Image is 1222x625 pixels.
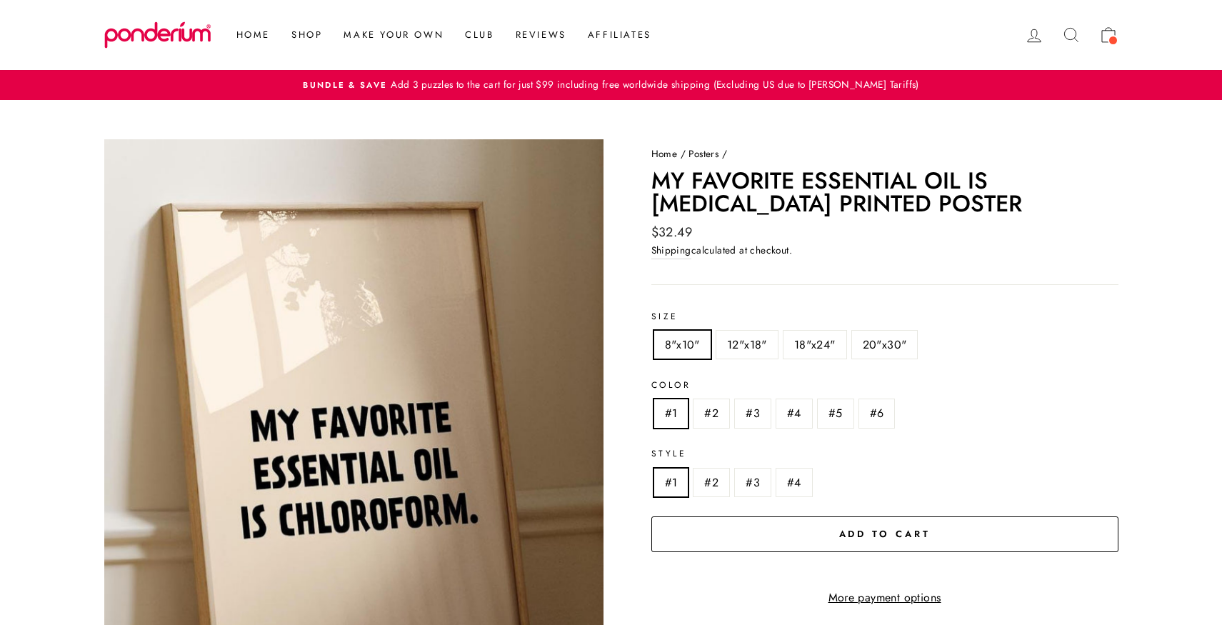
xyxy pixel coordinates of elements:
[654,469,688,497] label: #1
[651,243,1118,259] div: calculated at checkout.
[654,399,688,428] label: #1
[281,22,333,48] a: Shop
[776,399,812,428] label: #4
[104,21,211,49] img: Ponderium
[387,77,918,91] span: Add 3 puzzles to the cart for just $99 including free worldwide shipping (Excluding US due to [PE...
[681,146,686,161] span: /
[219,22,662,48] ul: Primary
[735,469,771,497] label: #3
[651,379,1118,392] label: Color
[651,146,1118,162] nav: breadcrumbs
[651,447,1118,461] label: Style
[722,146,727,161] span: /
[651,243,691,259] a: Shipping
[716,331,778,359] label: 12"x18"
[333,22,454,48] a: Make Your Own
[651,169,1118,216] h1: My Favorite Essential Oil Is [MEDICAL_DATA] Printed Poster
[654,331,711,359] label: 8"x10"
[852,331,918,359] label: 20"x30"
[839,527,931,541] span: Add to cart
[688,146,718,161] a: Posters
[651,589,1118,607] a: More payment options
[651,146,678,161] a: Home
[303,79,387,91] span: Bundle & Save
[226,22,281,48] a: Home
[735,399,771,428] label: #3
[454,22,504,48] a: Club
[859,399,895,428] label: #6
[818,399,853,428] label: #5
[651,516,1118,552] button: Add to cart
[693,399,729,428] label: #2
[577,22,662,48] a: Affiliates
[651,310,1118,324] label: Size
[108,77,1115,93] a: Bundle & SaveAdd 3 puzzles to the cart for just $99 including free worldwide shipping (Excluding ...
[693,469,729,497] label: #2
[783,331,846,359] label: 18"x24"
[505,22,577,48] a: Reviews
[651,223,693,241] span: $32.49
[776,469,812,497] label: #4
